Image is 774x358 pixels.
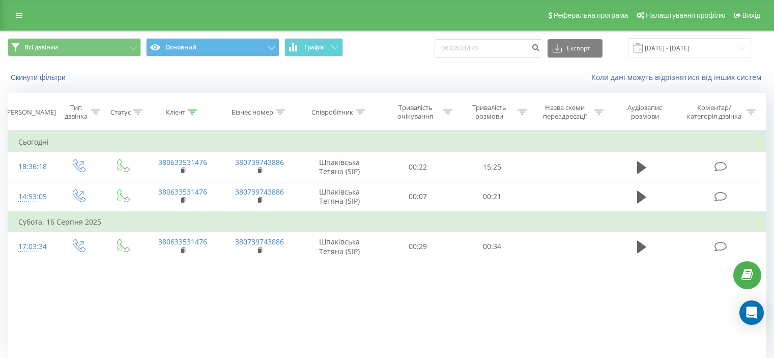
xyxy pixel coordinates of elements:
div: Назва схеми переадресації [538,103,592,121]
td: 00:34 [455,232,529,261]
div: 18:36:18 [18,157,45,177]
a: Коли дані можуть відрізнятися вiд інших систем [591,72,766,82]
div: Тривалість розмови [464,103,515,121]
div: Аудіозапис розмови [615,103,675,121]
a: 380739743886 [235,157,284,167]
div: Клієнт [166,108,185,117]
button: Експорт [548,39,603,58]
span: Вихід [742,11,760,19]
td: Шпаківська Тетяна (SIP) [298,232,381,261]
button: Скинути фільтри [8,73,71,82]
td: 15:25 [455,152,529,182]
div: Бізнес номер [232,108,273,117]
button: Основний [146,38,279,57]
a: 380739743886 [235,187,284,197]
a: 380633531476 [158,237,207,246]
td: Сьогодні [8,132,766,152]
div: 17:03:34 [18,237,45,257]
a: 380633531476 [158,187,207,197]
td: 00:29 [381,232,455,261]
div: Коментар/категорія дзвінка [684,103,744,121]
input: Пошук за номером [435,39,542,58]
td: Шпаківська Тетяна (SIP) [298,182,381,212]
div: Статус [110,108,131,117]
td: Субота, 16 Серпня 2025 [8,212,766,232]
div: [PERSON_NAME] [5,108,56,117]
div: Тривалість очікування [390,103,441,121]
td: Шпаківська Тетяна (SIP) [298,152,381,182]
button: Графік [284,38,343,57]
span: Налаштування профілю [646,11,725,19]
span: Реферальна програма [554,11,628,19]
td: 00:07 [381,182,455,212]
td: 00:22 [381,152,455,182]
div: Співробітник [311,108,353,117]
div: 14:53:05 [18,187,45,207]
a: 380633531476 [158,157,207,167]
div: Тип дзвінка [64,103,88,121]
td: 00:21 [455,182,529,212]
span: Графік [304,44,324,51]
button: Всі дзвінки [8,38,141,57]
a: 380739743886 [235,237,284,246]
div: Open Intercom Messenger [739,300,764,325]
span: Всі дзвінки [24,43,58,51]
